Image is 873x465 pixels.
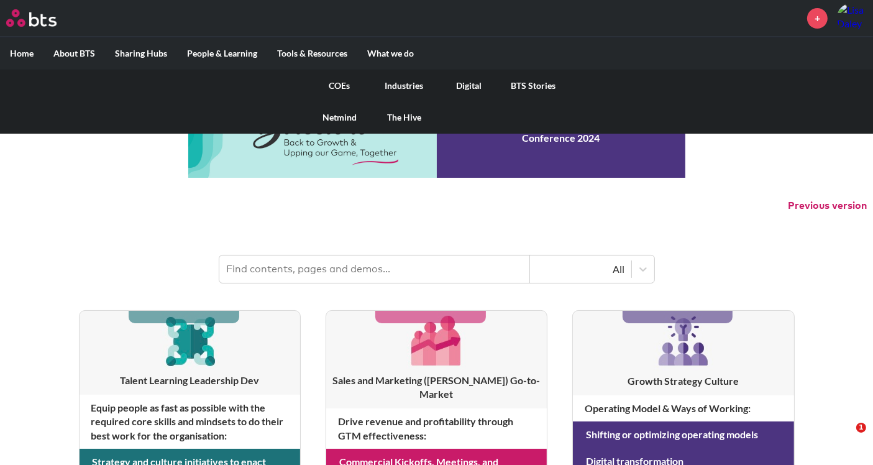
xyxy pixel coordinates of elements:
a: Go home [6,9,80,27]
label: About BTS [43,37,105,70]
button: Previous version [788,199,867,213]
label: Tools & Resources [267,37,357,70]
h3: Talent Learning Leadership Dev [80,374,300,387]
img: BTS Logo [6,9,57,27]
img: [object Object] [160,311,219,370]
input: Find contents, pages and demos... [219,256,530,283]
h4: Equip people as fast as possible with the required core skills and mindsets to do their best work... [80,395,300,449]
span: 1 [856,423,866,433]
label: Sharing Hubs [105,37,177,70]
img: [object Object] [654,311,713,371]
h4: Drive revenue and profitability through GTM effectiveness : [326,408,547,449]
h3: Growth Strategy Culture [573,374,793,388]
h4: Operating Model & Ways of Working : [573,395,793,421]
a: + [807,8,828,29]
img: Lisa Daley [837,3,867,33]
h3: Sales and Marketing ([PERSON_NAME]) Go-to-Market [326,374,547,402]
label: People & Learning [177,37,267,70]
img: [object Object] [407,311,466,370]
a: Profile [837,3,867,33]
div: All [536,262,625,276]
iframe: Intercom live chat [831,423,861,453]
label: What we do [357,37,424,70]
